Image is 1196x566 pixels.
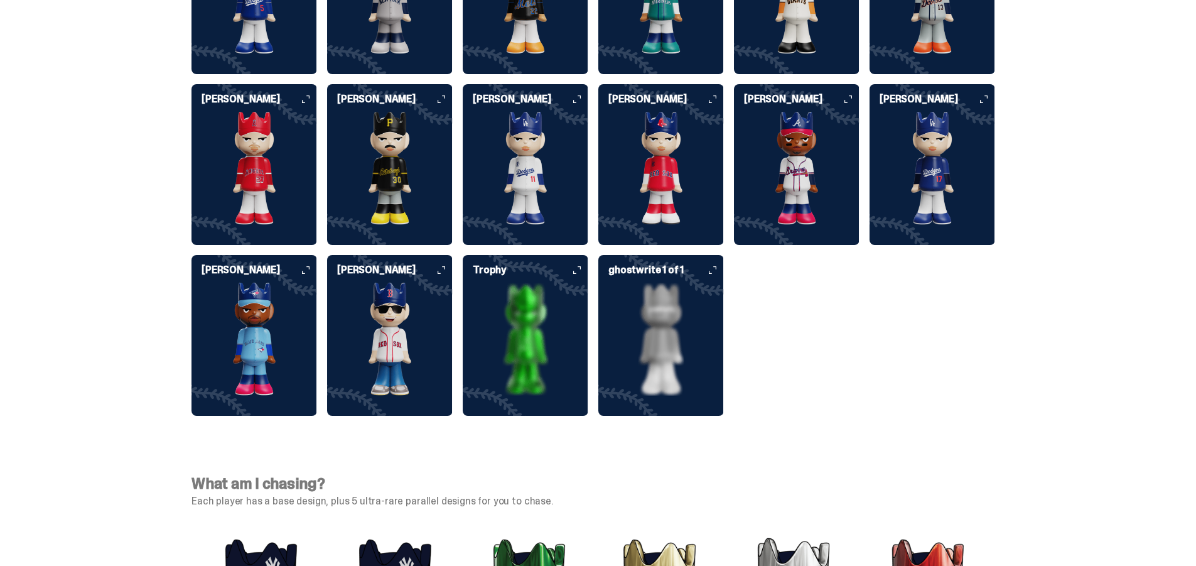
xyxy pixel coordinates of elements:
[734,112,859,225] img: card image
[598,283,724,396] img: card image
[598,112,724,225] img: card image
[870,112,995,225] img: card image
[473,94,588,104] h6: [PERSON_NAME]
[463,283,588,396] img: card image
[744,94,859,104] h6: [PERSON_NAME]
[337,94,453,104] h6: [PERSON_NAME]
[191,283,317,396] img: card image
[473,265,588,275] h6: Trophy
[202,265,317,275] h6: [PERSON_NAME]
[191,476,995,491] h4: What am I chasing?
[608,265,724,275] h6: ghostwrite 1 of 1
[463,112,588,225] img: card image
[327,112,453,225] img: card image
[327,283,453,396] img: card image
[191,496,995,506] p: Each player has a base design, plus 5 ultra-rare parallel designs for you to chase.
[202,94,317,104] h6: [PERSON_NAME]
[880,94,995,104] h6: [PERSON_NAME]
[608,94,724,104] h6: [PERSON_NAME]
[337,265,453,275] h6: [PERSON_NAME]
[191,112,317,225] img: card image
